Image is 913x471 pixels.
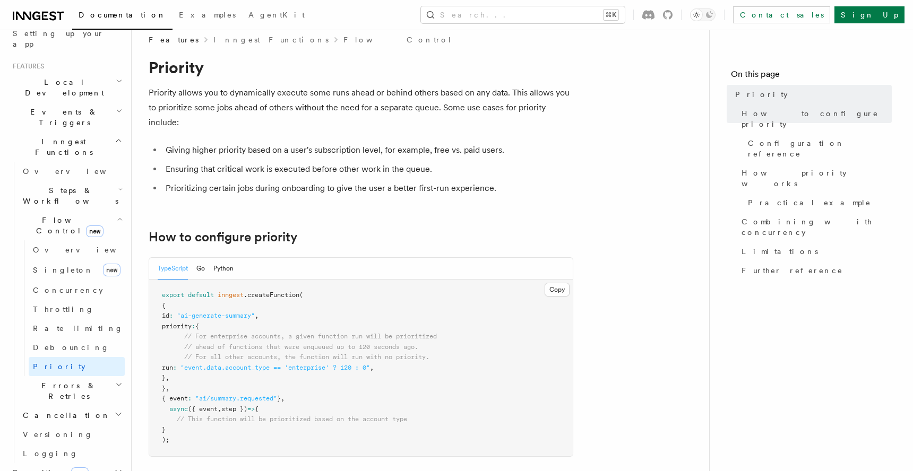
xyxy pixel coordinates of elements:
[731,85,892,104] a: Priority
[604,10,618,20] kbd: ⌘K
[742,246,818,257] span: Limitations
[277,395,281,402] span: }
[370,364,374,371] span: ,
[545,283,570,296] button: Copy
[149,58,573,77] h1: Priority
[742,216,892,238] span: Combining with concurrency
[169,312,173,319] span: :
[8,136,115,158] span: Inngest Functions
[149,230,297,245] a: How to configure priority
[19,185,118,206] span: Steps & Workflows
[19,215,117,236] span: Flow Control
[33,266,93,274] span: Singleton
[162,364,173,371] span: run
[162,302,166,309] span: {
[33,305,94,313] span: Throttling
[744,193,892,212] a: Practical example
[8,73,125,102] button: Local Development
[248,11,305,19] span: AgentKit
[188,395,192,402] span: :
[23,449,78,458] span: Logging
[8,102,125,132] button: Events & Triggers
[162,374,166,381] span: }
[162,395,188,402] span: { event
[188,405,218,413] span: ({ event
[8,62,44,71] span: Features
[247,405,255,413] span: =>
[195,322,199,330] span: {
[195,395,277,402] span: "ai/summary.requested"
[162,181,573,196] li: Prioritizing certain jobs during onboarding to give the user a better first-run experience.
[33,343,109,352] span: Debouncing
[744,134,892,163] a: Configuration reference
[29,240,125,259] a: Overview
[184,353,429,361] span: // For all other accounts, the function will run with no priority.
[29,357,125,376] a: Priority
[218,291,244,299] span: inngest
[162,436,169,443] span: );
[149,85,573,130] p: Priority allows you to dynamically execute some runs ahead or behind others based on any data. Th...
[742,108,892,129] span: How to configure priority
[166,385,169,392] span: ,
[33,324,123,333] span: Rate limiting
[737,261,892,280] a: Further reference
[162,162,573,177] li: Ensuring that critical work is executed before other work in the queue.
[149,34,199,45] span: Features
[737,104,892,134] a: How to configure priority
[29,338,125,357] a: Debouncing
[33,362,85,371] span: Priority
[33,286,103,294] span: Concurrency
[103,264,120,276] span: new
[162,291,184,299] span: export
[213,34,329,45] a: Inngest Functions
[19,444,125,463] a: Logging
[196,258,205,280] button: Go
[19,162,125,181] a: Overview
[19,240,125,376] div: Flow Controlnew
[162,385,166,392] span: }
[19,410,110,421] span: Cancellation
[8,77,116,98] span: Local Development
[19,376,125,406] button: Errors & Retries
[735,89,788,100] span: Priority
[213,258,234,280] button: Python
[244,291,299,299] span: .createFunction
[19,211,125,240] button: Flow Controlnew
[421,6,625,23] button: Search...⌘K
[19,380,115,402] span: Errors & Retries
[173,3,242,29] a: Examples
[8,132,125,162] button: Inngest Functions
[19,425,125,444] a: Versioning
[29,319,125,338] a: Rate limiting
[748,138,892,159] span: Configuration reference
[33,246,142,254] span: Overview
[192,322,195,330] span: :
[180,364,370,371] span: "event.data.account_type == 'enterprise' ? 120 : 0"
[188,291,214,299] span: default
[742,168,892,189] span: How priority works
[8,24,125,54] a: Setting up your app
[184,333,437,340] span: // For enterprise accounts, a given function run will be prioritized
[173,364,177,371] span: :
[737,163,892,193] a: How priority works
[242,3,311,29] a: AgentKit
[343,34,452,45] a: Flow Control
[742,265,843,276] span: Further reference
[177,415,407,423] span: // This function will be prioritized based on the account type
[72,3,173,30] a: Documentation
[29,300,125,319] a: Throttling
[218,405,221,413] span: ,
[162,426,166,433] span: }
[162,143,573,158] li: Giving higher priority based on a user's subscription level, for example, free vs. paid users.
[166,374,169,381] span: ,
[737,242,892,261] a: Limitations
[8,162,125,463] div: Inngest Functions
[79,11,166,19] span: Documentation
[29,281,125,300] a: Concurrency
[184,343,418,351] span: // ahead of functions that were enqueued up to 120 seconds ago.
[23,430,93,439] span: Versioning
[834,6,905,23] a: Sign Up
[221,405,247,413] span: step })
[19,181,125,211] button: Steps & Workflows
[299,291,303,299] span: (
